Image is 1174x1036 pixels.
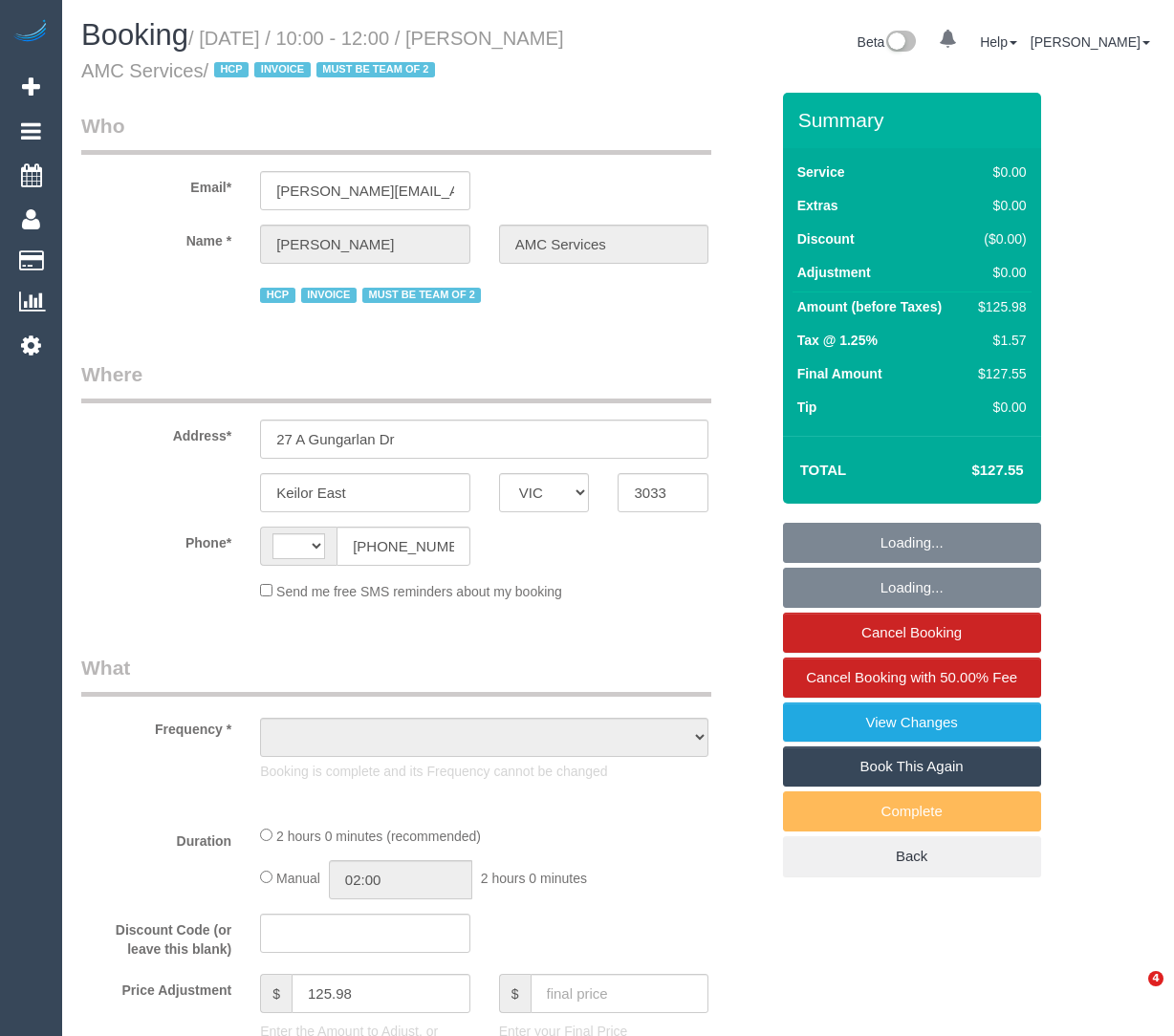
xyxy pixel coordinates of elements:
a: Cancel Booking with 50.00% Fee [783,658,1041,698]
span: $ [499,974,531,1013]
a: [PERSON_NAME] [1031,34,1150,50]
span: Manual [276,871,320,886]
label: Duration [67,825,246,851]
span: INVOICE [301,288,357,303]
label: Tax @ 1.25% [797,331,878,350]
p: Booking is complete and its Frequency cannot be changed [260,762,708,781]
span: HCP [214,62,249,77]
div: $125.98 [970,297,1026,316]
span: Booking [81,18,188,52]
span: 2 hours 0 minutes (recommended) [276,829,481,844]
span: MUST BE TEAM OF 2 [362,288,481,303]
label: Discount Code (or leave this blank) [67,914,246,959]
span: Cancel Booking with 50.00% Fee [806,669,1017,685]
label: Discount [797,229,855,248]
div: $0.00 [970,196,1026,215]
span: $ [260,974,292,1013]
label: Name * [67,225,246,250]
legend: Where [81,360,711,403]
label: Email* [67,171,246,197]
label: Frequency * [67,713,246,739]
a: Back [783,836,1041,876]
label: Address* [67,420,246,445]
input: Last Name* [499,225,709,264]
img: Automaid Logo [11,19,50,46]
span: / [204,60,441,81]
span: Send me free SMS reminders about my booking [276,584,562,599]
input: Email* [260,171,470,210]
div: $0.00 [970,162,1026,182]
div: ($0.00) [970,229,1026,248]
input: final price [531,974,709,1013]
input: Suburb* [260,473,470,512]
input: First Name* [260,225,470,264]
a: View Changes [783,702,1041,743]
div: $0.00 [970,263,1026,282]
iframe: Intercom live chat [1109,971,1155,1017]
a: Cancel Booking [783,613,1041,653]
label: Price Adjustment [67,974,246,1000]
span: INVOICE [254,62,310,77]
label: Extras [797,196,838,215]
label: Tip [797,398,817,417]
label: Final Amount [797,364,882,383]
label: Adjustment [797,263,871,282]
span: 2 hours 0 minutes [481,871,587,886]
div: $1.57 [970,331,1026,350]
div: $127.55 [970,364,1026,383]
div: $0.00 [970,398,1026,417]
input: Post Code* [618,473,708,512]
a: Help [980,34,1017,50]
small: / [DATE] / 10:00 - 12:00 / [PERSON_NAME] AMC Services [81,28,564,81]
a: Beta [858,34,917,50]
label: Amount (before Taxes) [797,297,942,316]
h3: Summary [798,109,1032,131]
span: 4 [1148,971,1163,986]
img: New interface [884,31,916,55]
a: Book This Again [783,746,1041,787]
h4: $127.55 [914,463,1023,479]
label: Phone* [67,527,246,552]
legend: What [81,654,711,697]
input: Phone* [337,527,470,566]
legend: Who [81,112,711,155]
label: Service [797,162,845,182]
span: HCP [260,288,294,303]
strong: Total [800,462,847,478]
span: MUST BE TEAM OF 2 [316,62,435,77]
